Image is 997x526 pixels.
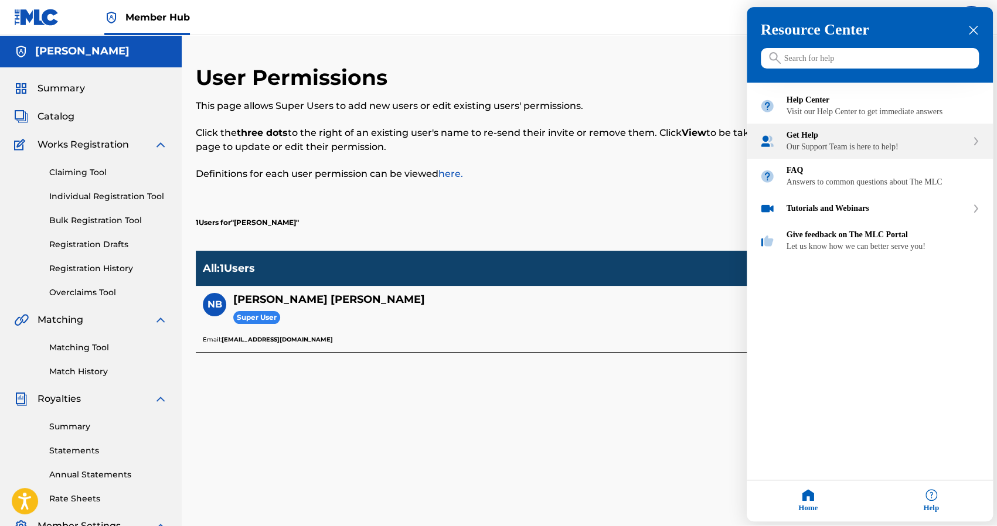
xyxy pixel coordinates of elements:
div: Let us know how we can better serve you! [787,242,980,252]
svg: expand [972,138,979,146]
div: Give feedback on The MLC Portal [787,231,980,240]
svg: icon [769,53,781,64]
div: Tutorials and Webinars [747,194,993,224]
img: module icon [760,99,775,114]
div: Resource center home modules [747,83,993,259]
h3: Resource Center [761,22,979,39]
img: module icon [760,169,775,185]
img: module icon [760,234,775,249]
div: Help Center [747,89,993,124]
img: module icon [760,134,775,149]
img: module icon [760,201,775,217]
svg: expand [972,205,979,213]
div: entering resource center home [747,83,993,259]
div: FAQ [747,159,993,194]
div: FAQ [787,166,980,176]
div: Home [747,481,870,522]
input: Search for help [761,49,979,69]
div: Help Center [787,96,980,105]
div: Help [870,481,993,522]
div: Visit our Help Center to get immediate answers [787,108,980,117]
div: Answers to common questions about The MLC [787,178,980,187]
div: Get Help [747,124,993,159]
div: Give feedback on The MLC Portal [747,224,993,259]
div: close resource center [968,25,979,36]
div: Our Support Team is here to help! [787,143,967,152]
div: Get Help [787,131,967,141]
div: Tutorials and Webinars [787,204,967,214]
